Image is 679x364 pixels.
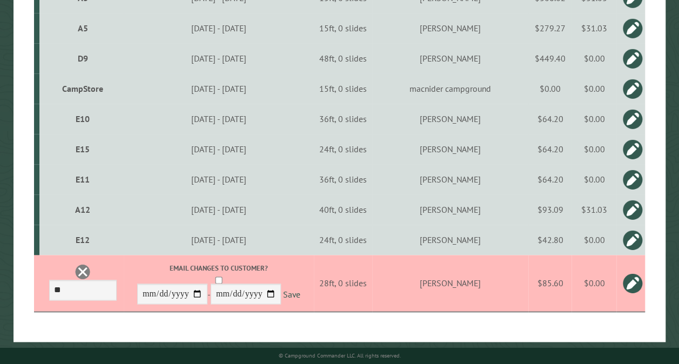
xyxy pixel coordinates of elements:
div: - [125,263,312,307]
small: © Campground Commander LLC. All rights reserved. [279,352,401,359]
td: $31.03 [572,194,616,225]
div: [DATE] - [DATE] [125,53,312,64]
td: $0.00 [572,43,616,73]
td: 24ft, 0 slides [314,134,372,164]
div: [DATE] - [DATE] [125,23,312,33]
td: $0.00 [572,164,616,194]
div: E15 [44,144,122,154]
td: [PERSON_NAME] [372,194,529,225]
a: Save [283,289,300,300]
div: [DATE] - [DATE] [125,83,312,94]
td: $0.00 [572,104,616,134]
td: $0.00 [572,255,616,312]
td: 24ft, 0 slides [314,225,372,255]
td: $279.27 [528,13,572,43]
div: [DATE] - [DATE] [125,144,312,154]
div: E10 [44,113,122,124]
div: E12 [44,234,122,245]
div: CampStore [44,83,122,94]
td: [PERSON_NAME] [372,134,529,164]
td: [PERSON_NAME] [372,43,529,73]
td: $0.00 [572,73,616,104]
td: $64.20 [528,164,572,194]
td: 48ft, 0 slides [314,43,372,73]
td: 36ft, 0 slides [314,104,372,134]
td: macnider campground [372,73,529,104]
td: $31.03 [572,13,616,43]
td: 15ft, 0 slides [314,73,372,104]
a: Delete this reservation [75,264,91,280]
td: $0.00 [528,73,572,104]
div: A5 [44,23,122,33]
div: E11 [44,174,122,185]
td: 40ft, 0 slides [314,194,372,225]
td: $449.40 [528,43,572,73]
td: $93.09 [528,194,572,225]
td: [PERSON_NAME] [372,255,529,312]
label: Email changes to customer? [125,263,312,273]
td: [PERSON_NAME] [372,164,529,194]
td: $64.20 [528,104,572,134]
td: $64.20 [528,134,572,164]
div: [DATE] - [DATE] [125,113,312,124]
td: $0.00 [572,225,616,255]
div: [DATE] - [DATE] [125,204,312,215]
div: D9 [44,53,122,64]
td: $42.80 [528,225,572,255]
td: $0.00 [572,134,616,164]
div: A12 [44,204,122,215]
td: [PERSON_NAME] [372,225,529,255]
td: [PERSON_NAME] [372,104,529,134]
td: 15ft, 0 slides [314,13,372,43]
td: $85.60 [528,255,572,312]
td: 28ft, 0 slides [314,255,372,312]
div: [DATE] - [DATE] [125,234,312,245]
div: [DATE] - [DATE] [125,174,312,185]
td: [PERSON_NAME] [372,13,529,43]
td: 36ft, 0 slides [314,164,372,194]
